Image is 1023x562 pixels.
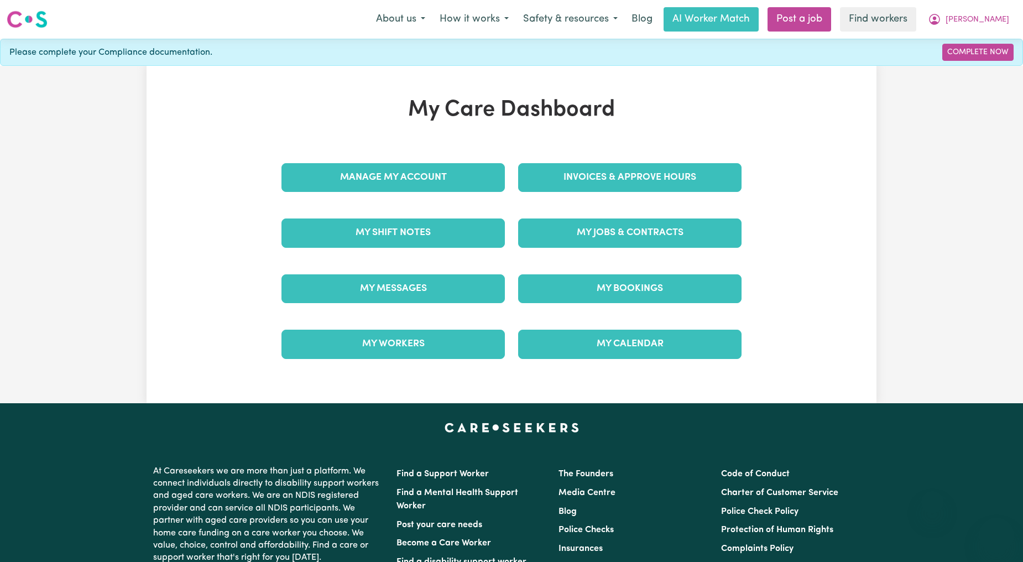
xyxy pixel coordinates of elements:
[625,7,659,32] a: Blog
[559,470,613,478] a: The Founders
[518,274,742,303] a: My Bookings
[396,470,489,478] a: Find a Support Worker
[281,218,505,247] a: My Shift Notes
[721,544,794,553] a: Complaints Policy
[768,7,831,32] a: Post a job
[518,163,742,192] a: Invoices & Approve Hours
[369,8,432,31] button: About us
[559,488,615,497] a: Media Centre
[396,488,518,511] a: Find a Mental Health Support Worker
[275,97,748,123] h1: My Care Dashboard
[432,8,516,31] button: How it works
[664,7,759,32] a: AI Worker Match
[7,7,48,32] a: Careseekers logo
[281,330,505,358] a: My Workers
[396,521,482,529] a: Post your care needs
[559,544,603,553] a: Insurances
[518,218,742,247] a: My Jobs & Contracts
[921,8,1016,31] button: My Account
[946,14,1009,26] span: [PERSON_NAME]
[721,470,790,478] a: Code of Conduct
[281,163,505,192] a: Manage My Account
[559,525,614,534] a: Police Checks
[921,491,943,513] iframe: Close message
[942,44,1014,61] a: Complete Now
[721,507,798,516] a: Police Check Policy
[721,525,833,534] a: Protection of Human Rights
[396,539,491,548] a: Become a Care Worker
[516,8,625,31] button: Safety & resources
[7,9,48,29] img: Careseekers logo
[840,7,916,32] a: Find workers
[281,274,505,303] a: My Messages
[445,423,579,432] a: Careseekers home page
[721,488,838,497] a: Charter of Customer Service
[9,46,212,59] span: Please complete your Compliance documentation.
[518,330,742,358] a: My Calendar
[559,507,577,516] a: Blog
[979,518,1014,553] iframe: Button to launch messaging window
